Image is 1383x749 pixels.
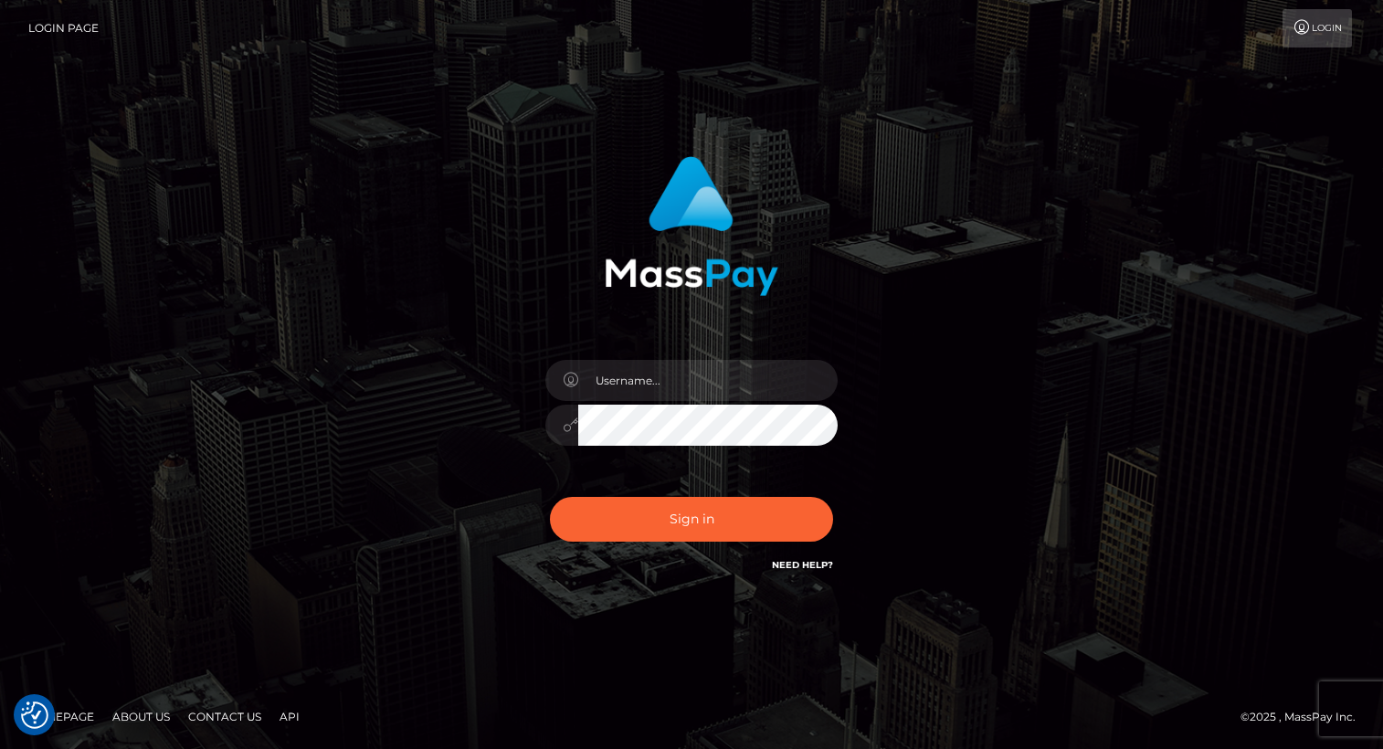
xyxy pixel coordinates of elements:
a: About Us [105,702,177,731]
a: Login [1283,9,1352,47]
img: MassPay Login [605,156,778,296]
a: API [272,702,307,731]
a: Contact Us [181,702,269,731]
a: Need Help? [772,559,833,571]
a: Login Page [28,9,99,47]
input: Username... [578,360,838,401]
img: Revisit consent button [21,702,48,729]
a: Homepage [20,702,101,731]
div: © 2025 , MassPay Inc. [1240,707,1369,727]
button: Consent Preferences [21,702,48,729]
button: Sign in [550,497,833,542]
